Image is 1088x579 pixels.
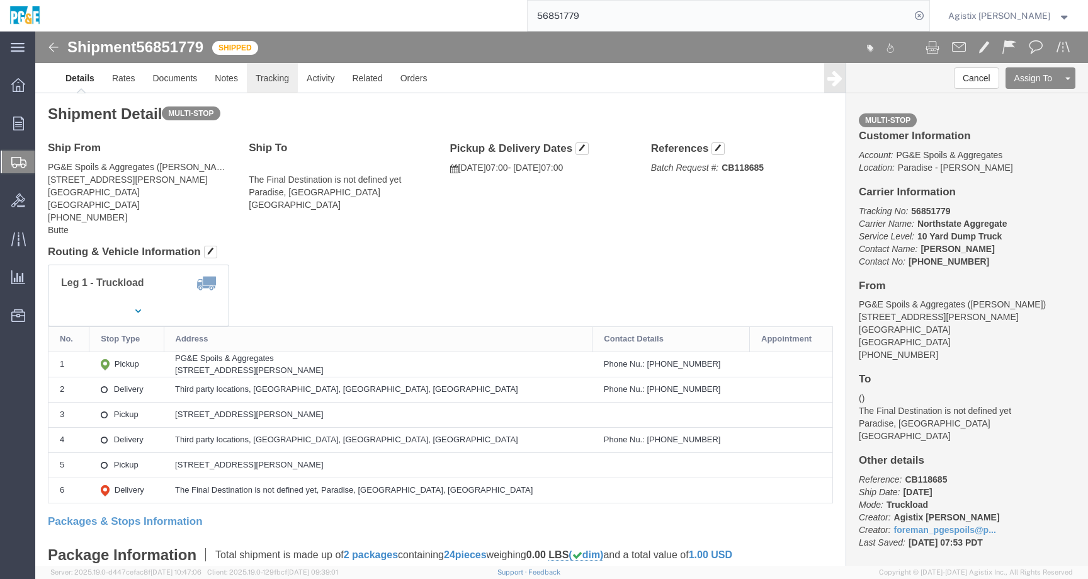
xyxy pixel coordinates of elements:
[50,568,201,576] span: Server: 2025.19.0-d447cefac8f
[528,1,910,31] input: Search for shipment number, reference number
[9,6,41,25] img: logo
[35,32,1088,566] iframe: FS Legacy Container
[287,568,338,576] span: [DATE] 09:39:01
[948,8,1071,23] button: Agistix [PERSON_NAME]
[207,568,338,576] span: Client: 2025.19.0-129fbcf
[528,568,560,576] a: Feedback
[497,568,529,576] a: Support
[150,568,201,576] span: [DATE] 10:47:06
[948,9,1050,23] span: Agistix Foreman
[879,567,1073,578] span: Copyright © [DATE]-[DATE] Agistix Inc., All Rights Reserved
